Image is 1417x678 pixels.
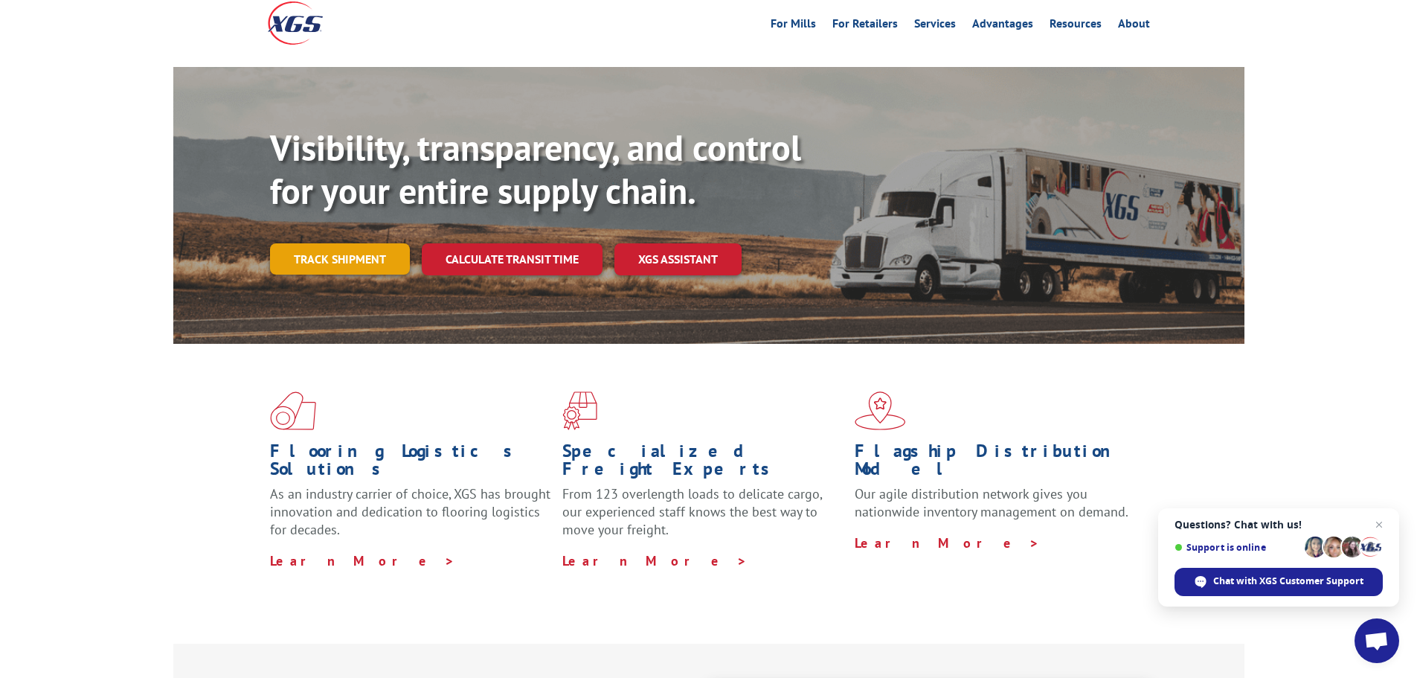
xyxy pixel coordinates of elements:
[1355,618,1399,663] a: Open chat
[1213,575,1363,588] span: Chat with XGS Customer Support
[855,442,1136,485] h1: Flagship Distribution Model
[270,243,410,275] a: Track shipment
[562,552,748,569] a: Learn More >
[1175,568,1383,596] span: Chat with XGS Customer Support
[562,391,597,430] img: xgs-icon-focused-on-flooring-red
[562,442,844,485] h1: Specialized Freight Experts
[270,485,550,538] span: As an industry carrier of choice, XGS has brought innovation and dedication to flooring logistics...
[855,534,1040,551] a: Learn More >
[1175,542,1299,553] span: Support is online
[270,124,801,214] b: Visibility, transparency, and control for your entire supply chain.
[855,391,906,430] img: xgs-icon-flagship-distribution-model-red
[270,442,551,485] h1: Flooring Logistics Solutions
[914,18,956,34] a: Services
[855,485,1128,520] span: Our agile distribution network gives you nationwide inventory management on demand.
[1175,519,1383,531] span: Questions? Chat with us!
[614,243,742,275] a: XGS ASSISTANT
[832,18,898,34] a: For Retailers
[270,391,316,430] img: xgs-icon-total-supply-chain-intelligence-red
[422,243,603,275] a: Calculate transit time
[562,485,844,551] p: From 123 overlength loads to delicate cargo, our experienced staff knows the best way to move you...
[771,18,816,34] a: For Mills
[1118,18,1150,34] a: About
[972,18,1033,34] a: Advantages
[270,552,455,569] a: Learn More >
[1050,18,1102,34] a: Resources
